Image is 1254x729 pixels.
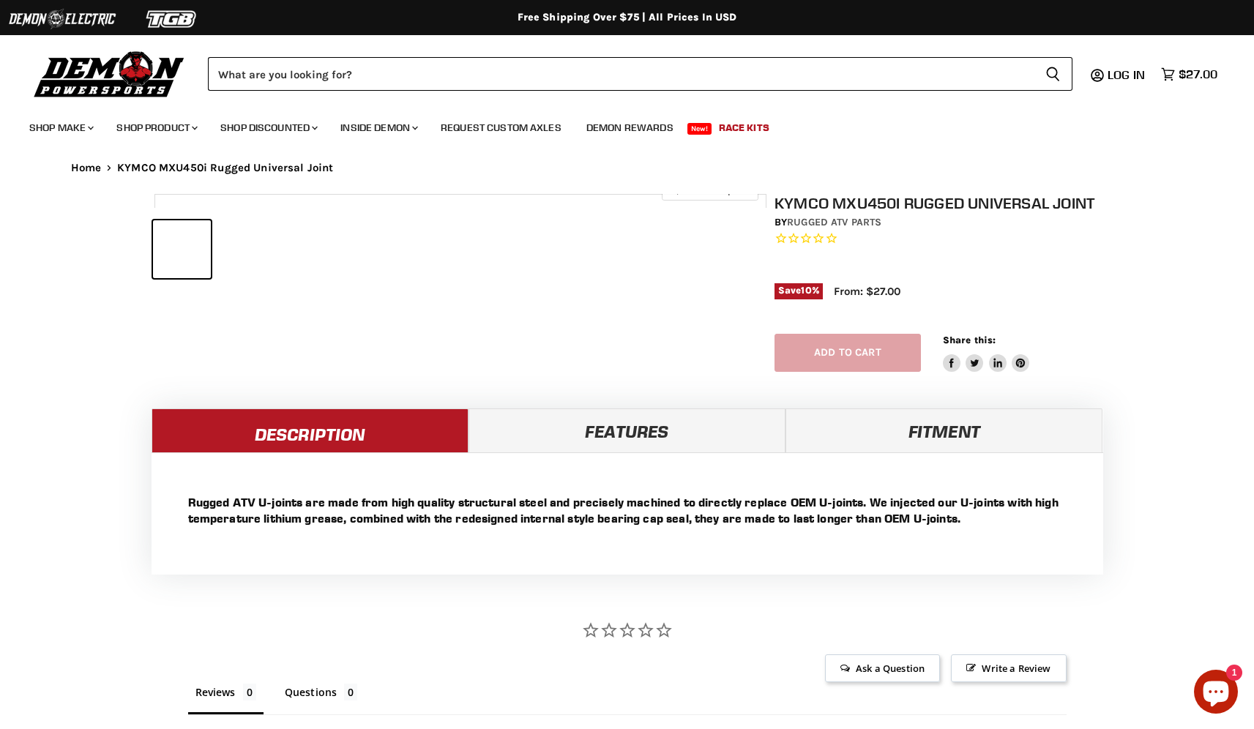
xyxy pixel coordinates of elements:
button: IMAGE thumbnail [153,220,211,278]
img: Demon Electric Logo 2 [7,5,117,33]
span: Ask a Question [825,654,940,682]
a: Request Custom Axles [430,113,572,143]
a: Race Kits [708,113,780,143]
a: Shop Product [105,113,206,143]
div: Free Shipping Over $75 | All Prices In USD [42,11,1213,24]
div: by [775,214,1108,231]
a: Fitment [785,408,1102,452]
li: Reviews [188,682,264,714]
a: Features [469,408,785,452]
a: Inside Demon [329,113,427,143]
img: Demon Powersports [29,48,190,100]
span: Rated 0.0 out of 5 stars 0 reviews [775,231,1108,247]
a: $27.00 [1154,64,1225,85]
a: Demon Rewards [575,113,684,143]
span: 10 [801,285,811,296]
a: Log in [1101,68,1154,81]
input: Search [208,57,1034,91]
span: Save % [775,283,823,299]
a: Rugged ATV Parts [787,216,881,228]
ul: Main menu [18,107,1214,143]
span: KYMCO MXU450i Rugged Universal Joint [117,162,333,174]
span: Click to expand [669,184,750,195]
span: Share this: [943,334,996,345]
button: Search [1034,57,1072,91]
span: Log in [1108,67,1145,82]
span: Write a Review [951,654,1066,682]
a: Home [71,162,102,174]
li: Questions [277,682,365,714]
inbox-online-store-chat: Shopify online store chat [1190,670,1242,717]
nav: Breadcrumbs [42,162,1213,174]
h1: KYMCO MXU450i Rugged Universal Joint [775,194,1108,212]
img: TGB Logo 2 [117,5,227,33]
a: Description [152,408,469,452]
form: Product [208,57,1072,91]
span: New! [687,123,712,135]
span: From: $27.00 [834,285,900,298]
a: Shop Discounted [209,113,326,143]
aside: Share this: [943,334,1030,373]
p: Rugged ATV U-joints are made from high quality structural steel and precisely machined to directl... [188,494,1067,526]
a: Shop Make [18,113,102,143]
span: $27.00 [1179,67,1217,81]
